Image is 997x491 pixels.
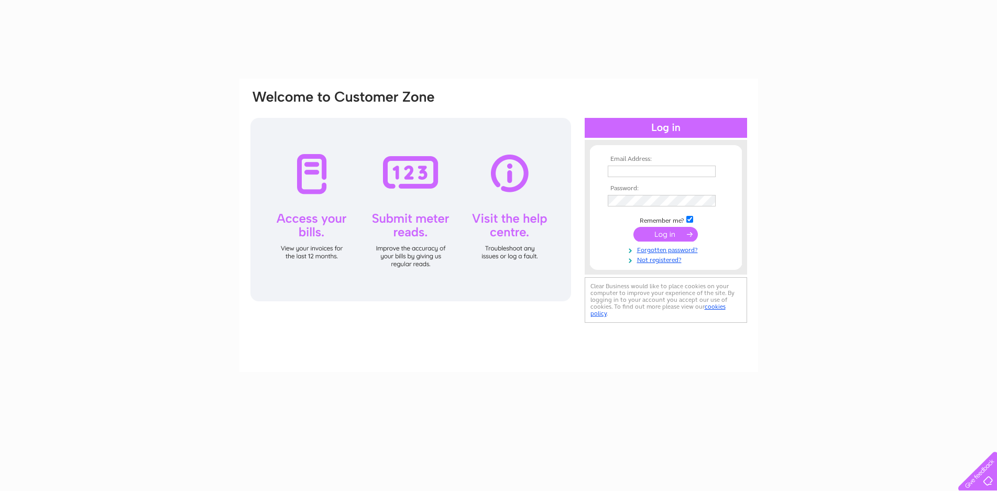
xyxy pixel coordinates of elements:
[633,227,698,242] input: Submit
[605,214,727,225] td: Remember me?
[608,244,727,254] a: Forgotten password?
[608,254,727,264] a: Not registered?
[585,277,747,323] div: Clear Business would like to place cookies on your computer to improve your experience of the sit...
[605,185,727,192] th: Password:
[605,156,727,163] th: Email Address:
[590,303,726,317] a: cookies policy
